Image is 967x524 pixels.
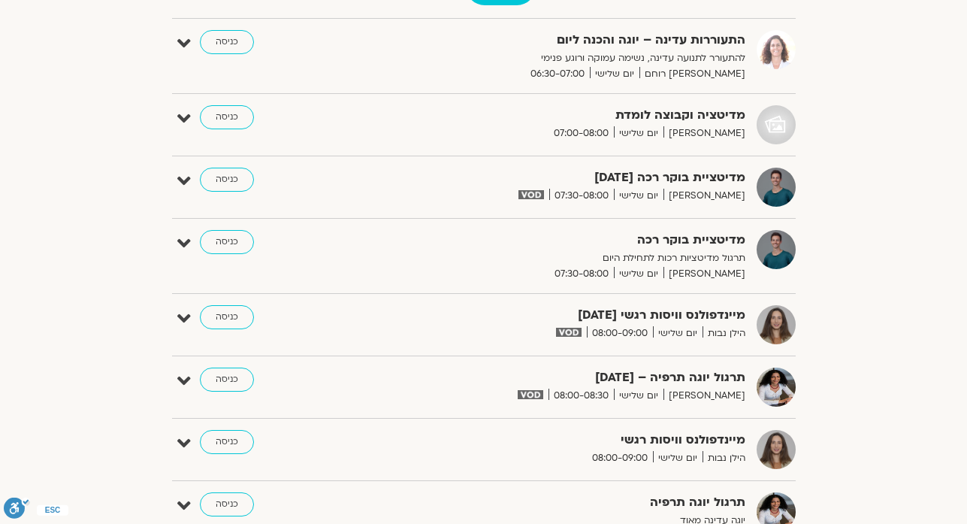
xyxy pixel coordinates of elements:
[200,105,254,129] a: כניסה
[377,368,745,388] strong: תרגול יוגה תרפיה – [DATE]
[614,188,663,204] span: יום שלישי
[703,450,745,466] span: הילן נבות
[587,326,653,341] span: 08:00-09:00
[377,30,745,50] strong: התעוררות עדינה – יוגה והכנה ליום
[549,188,614,204] span: 07:30-08:00
[200,230,254,254] a: כניסה
[200,305,254,329] a: כניסה
[377,230,745,250] strong: מדיטציית בוקר רכה
[377,50,745,66] p: להתעורר לתנועה עדינה, נשימה עמוקה ורוגע פנימי
[556,328,581,337] img: vodicon
[200,430,254,454] a: כניסה
[377,492,745,513] strong: תרגול יוגה תרפיה
[663,126,745,141] span: [PERSON_NAME]
[614,126,663,141] span: יום שלישי
[587,450,653,466] span: 08:00-09:00
[639,66,745,82] span: [PERSON_NAME] רוחם
[703,326,745,341] span: הילן נבות
[200,168,254,192] a: כניסה
[590,66,639,82] span: יום שלישי
[518,190,543,199] img: vodicon
[653,450,703,466] span: יום שלישי
[525,66,590,82] span: 06:30-07:00
[377,305,745,326] strong: מיינדפולנס וויסות רגשי [DATE]
[614,266,663,282] span: יום שלישי
[549,266,614,282] span: 07:30-08:00
[653,326,703,341] span: יום שלישי
[377,105,745,126] strong: מדיטציה וקבוצה לומדת
[663,388,745,404] span: [PERSON_NAME]
[548,388,614,404] span: 08:00-08:30
[200,30,254,54] a: כניסה
[377,430,745,450] strong: מיינדפולנס וויסות רגשי
[548,126,614,141] span: 07:00-08:00
[200,492,254,516] a: כניסה
[663,188,745,204] span: [PERSON_NAME]
[377,168,745,188] strong: מדיטציית בוקר רכה [DATE]
[518,390,542,399] img: vodicon
[663,266,745,282] span: [PERSON_NAME]
[200,368,254,392] a: כניסה
[614,388,663,404] span: יום שלישי
[377,250,745,266] p: תרגול מדיטציות רכות לתחילת היום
